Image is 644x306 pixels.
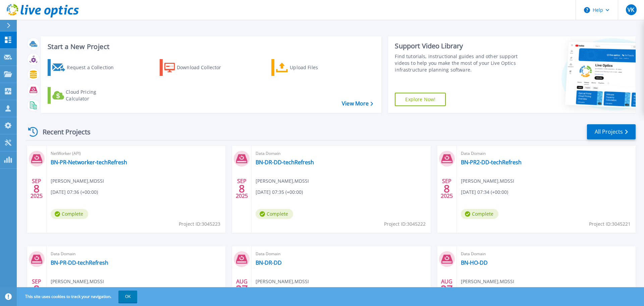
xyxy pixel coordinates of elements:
[461,259,488,266] a: BN-HO-DD
[51,188,98,196] span: [DATE] 07:36 (+00:00)
[256,209,293,219] span: Complete
[48,87,122,104] a: Cloud Pricing Calculator
[26,124,100,140] div: Recent Projects
[239,186,245,191] span: 8
[395,53,521,73] div: Find tutorials, instructional guides and other support videos to help you make the most of your L...
[177,61,230,74] div: Download Collector
[461,209,498,219] span: Complete
[48,59,122,76] a: Request a Collection
[34,286,40,292] span: 8
[48,43,373,50] h3: Start a New Project
[67,61,120,74] div: Request a Collection
[440,277,453,301] div: AUG 2025
[256,150,426,157] span: Data Domain
[235,176,248,201] div: SEP 2025
[342,100,373,107] a: View More
[628,7,634,12] span: VK
[179,220,220,228] span: Project ID: 3045223
[118,291,137,303] button: OK
[30,277,43,301] div: SEP 2025
[384,220,426,228] span: Project ID: 3045222
[461,278,514,285] span: [PERSON_NAME] , MDSSI
[51,278,104,285] span: [PERSON_NAME] , MDSSI
[34,186,40,191] span: 8
[160,59,234,76] a: Download Collector
[256,250,426,258] span: Data Domain
[256,278,309,285] span: [PERSON_NAME] , MDSSI
[441,286,453,292] span: 27
[440,176,453,201] div: SEP 2025
[51,159,127,166] a: BN-PR-Networker-techRefresh
[256,177,309,185] span: [PERSON_NAME] , MDSSI
[236,286,248,292] span: 27
[461,150,632,157] span: Data Domain
[587,124,636,139] a: All Projects
[444,186,450,191] span: 8
[51,150,221,157] span: NetWorker (API)
[30,176,43,201] div: SEP 2025
[51,177,104,185] span: [PERSON_NAME] , MDSSI
[461,177,514,185] span: [PERSON_NAME] , MDSSI
[461,159,522,166] a: BN-PR2-DD-techRefresh
[290,61,343,74] div: Upload Files
[395,42,521,50] div: Support Video Library
[395,93,446,106] a: Explore Now!
[256,259,282,266] a: BN-DR-DD
[461,188,508,196] span: [DATE] 07:34 (+00:00)
[235,277,248,301] div: AUG 2025
[51,259,108,266] a: BN-PR-DD-techRefresh
[51,250,221,258] span: Data Domain
[51,209,88,219] span: Complete
[589,220,631,228] span: Project ID: 3045221
[256,159,314,166] a: BN-DR-DD-techRefresh
[18,291,137,303] span: This site uses cookies to track your navigation.
[256,188,303,196] span: [DATE] 07:35 (+00:00)
[461,250,632,258] span: Data Domain
[271,59,346,76] a: Upload Files
[66,89,119,102] div: Cloud Pricing Calculator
